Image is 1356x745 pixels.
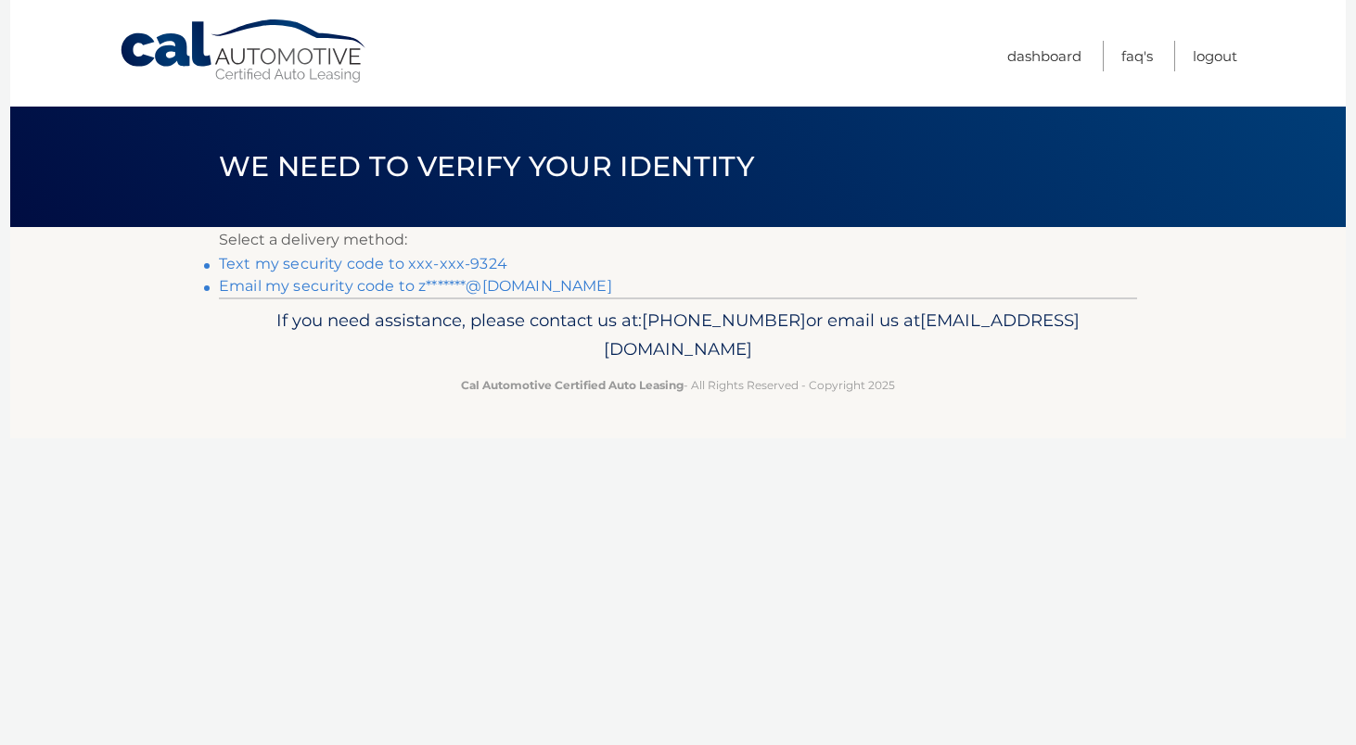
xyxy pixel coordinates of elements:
a: Logout [1193,41,1237,71]
a: Dashboard [1007,41,1081,71]
span: We need to verify your identity [219,149,754,183]
a: Email my security code to z*******@[DOMAIN_NAME] [219,277,612,295]
strong: Cal Automotive Certified Auto Leasing [461,378,684,392]
a: Text my security code to xxx-xxx-9324 [219,255,507,272]
a: FAQ's [1121,41,1153,71]
a: Cal Automotive [119,19,369,84]
p: Select a delivery method: [219,227,1137,253]
p: - All Rights Reserved - Copyright 2025 [231,375,1125,395]
p: If you need assistance, please contact us at: or email us at [231,306,1125,365]
span: [PHONE_NUMBER] [642,309,806,331]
